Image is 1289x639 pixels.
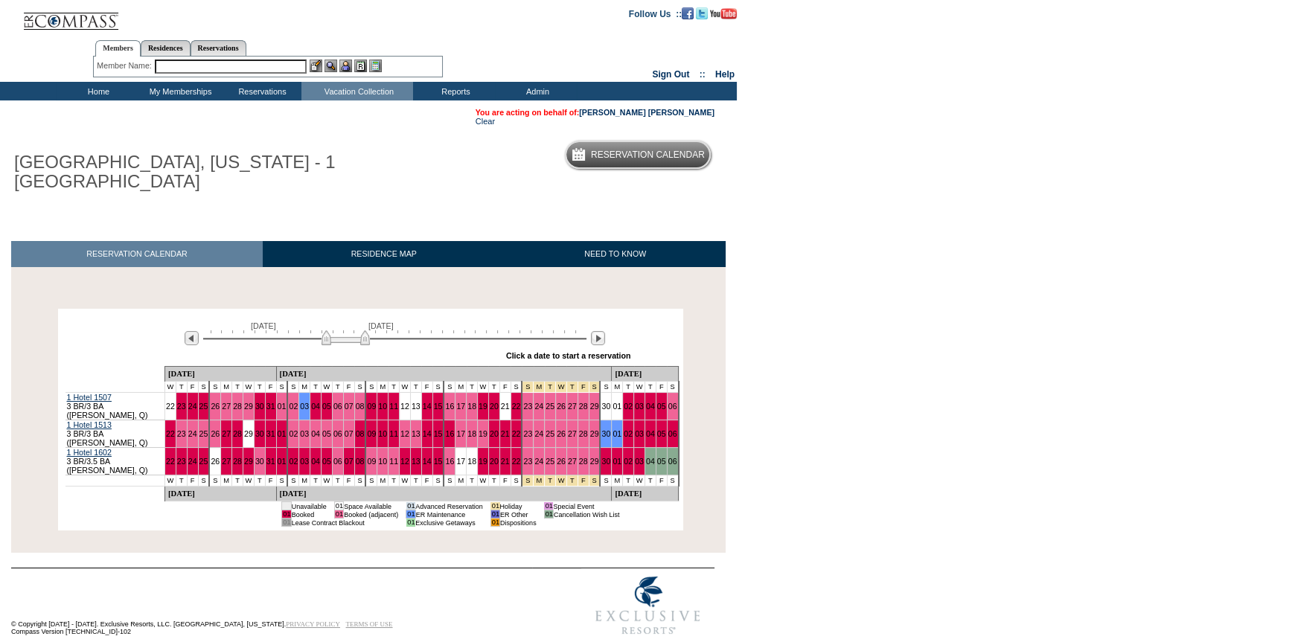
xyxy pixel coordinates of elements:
a: 30 [601,457,610,466]
a: 05 [657,402,666,411]
a: 31 [266,457,275,466]
a: 02 [624,457,633,466]
a: Sign Out [652,69,689,80]
a: 01 [612,429,621,438]
a: 26 [211,457,220,466]
td: T [467,382,478,393]
a: 23 [523,429,532,438]
a: 13 [412,457,420,466]
a: 05 [322,457,331,466]
img: Subscribe to our YouTube Channel [710,8,737,19]
td: Unavailable [291,502,327,510]
img: Become our fan on Facebook [682,7,694,19]
a: 01 [278,457,287,466]
td: T [410,382,421,393]
a: 08 [356,402,365,411]
a: 11 [389,429,398,438]
td: Booked (adjacent) [344,510,399,518]
td: T [388,475,400,487]
img: b_edit.gif [310,60,322,72]
td: W [243,475,254,487]
a: 05 [322,429,331,438]
a: 31 [266,429,275,438]
a: 26 [557,429,566,438]
td: S [444,475,455,487]
a: 28 [579,457,588,466]
a: 03 [635,429,644,438]
a: 27 [222,402,231,411]
td: T [310,475,322,487]
a: 01 [278,402,287,411]
td: My Memberships [138,82,220,100]
td: T [176,475,187,487]
a: 04 [311,402,320,411]
td: Thanksgiving [589,475,600,487]
td: 3 BR/3 BA ([PERSON_NAME], Q) [65,393,165,420]
a: 12 [400,457,409,466]
td: T [254,382,265,393]
a: 24 [188,457,197,466]
a: 13 [412,402,420,411]
a: 31 [266,402,275,411]
a: 30 [601,429,610,438]
a: Clear [476,117,495,126]
td: T [410,475,421,487]
td: ER Maintenance [415,510,483,518]
a: 07 [345,457,354,466]
a: 06 [333,429,342,438]
td: 01 [282,510,291,518]
td: Special Event [553,502,619,510]
a: 23 [177,457,186,466]
td: F [343,382,354,393]
a: 23 [523,402,532,411]
a: 02 [289,457,298,466]
a: 16 [445,402,454,411]
a: 09 [367,457,376,466]
td: T [176,382,187,393]
a: 29 [244,429,253,438]
a: 29 [590,429,599,438]
a: 24 [188,429,197,438]
a: RESERVATION CALENDAR [11,241,263,267]
td: T [310,382,322,393]
td: S [354,382,365,393]
a: 29 [244,402,253,411]
td: F [265,382,276,393]
td: T [623,382,634,393]
a: 04 [646,457,655,466]
a: 22 [512,457,521,466]
td: 01 [406,502,415,510]
a: 12 [400,429,409,438]
td: W [322,475,333,487]
td: Thanksgiving [522,475,533,487]
a: 07 [345,402,354,411]
a: 08 [356,457,365,466]
a: 26 [557,402,566,411]
a: 26 [211,429,220,438]
a: 12 [400,402,409,411]
a: Residences [141,40,191,56]
td: M [299,382,310,393]
td: Reports [413,82,495,100]
a: 07 [345,429,354,438]
td: 01 [490,510,499,518]
td: T [644,475,656,487]
a: 19 [479,429,487,438]
td: Reservations [220,82,301,100]
a: 24 [534,457,543,466]
a: 05 [657,429,666,438]
a: 26 [557,457,566,466]
a: 06 [668,457,677,466]
a: 13 [412,429,420,438]
td: M [377,475,388,487]
a: 11 [389,457,398,466]
a: 28 [579,429,588,438]
td: S [287,382,298,393]
td: Vacation Collection [301,82,413,100]
td: M [455,475,467,487]
td: Thanksgiving [566,382,578,393]
a: 01 [278,429,287,438]
a: 27 [568,402,577,411]
td: Thanksgiving [578,382,589,393]
a: 26 [211,402,220,411]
